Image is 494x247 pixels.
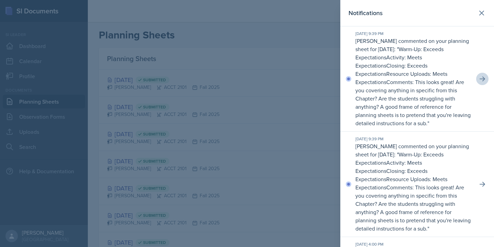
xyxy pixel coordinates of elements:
p: Activity: Meets Expectations [355,159,422,175]
p: Resource Uploads: Meets Expectations [355,175,447,191]
p: Closing: Exceeds Expectations [355,167,427,183]
p: Comments: This looks great! Are you covering anything in specific from this Chapter? Are the stud... [355,78,471,127]
p: Resource Uploads: Meets Expectations [355,70,447,86]
div: [DATE] 9:39 PM [355,136,472,142]
p: Comments: This looks great! Are you covering anything in specific from this Chapter? Are the stud... [355,184,471,232]
h2: Notifications [349,8,383,18]
p: Warm-Up: Exceeds Expectations [355,151,444,166]
p: [PERSON_NAME] commented on your planning sheet for [DATE]: " " [355,142,472,233]
p: [PERSON_NAME] commented on your planning sheet for [DATE]: " " [355,37,472,127]
p: Warm-Up: Exceeds Expectations [355,45,444,61]
div: [DATE] 9:39 PM [355,31,472,37]
p: Activity: Meets Expectations [355,54,422,69]
p: Closing: Exceeds Expectations [355,62,427,78]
